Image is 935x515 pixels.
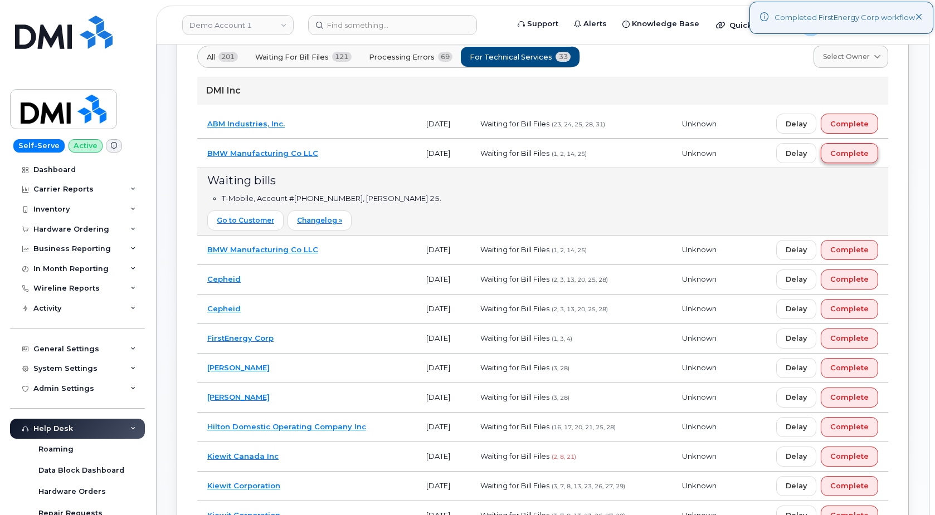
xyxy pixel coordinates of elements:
span: Complete [830,244,869,255]
a: Demo Account 1 [182,15,294,35]
button: Complete [821,299,878,319]
span: Waiting for Bill Files [480,274,549,283]
span: Unknown [682,481,717,490]
span: Unknown [682,393,717,401]
span: Delay [786,480,807,491]
span: Unknown [682,149,717,158]
a: Kiewit Canada Inc [207,452,279,460]
span: (2, 3, 13, 20, 25, 28) [552,306,608,313]
span: Unknown [682,333,717,342]
span: Waiting for Bill Files [480,393,549,401]
span: Waiting for Bill Files [480,149,549,158]
span: Complete [830,392,869,403]
span: Waiting for Bill Files [480,363,549,372]
span: 69 [438,52,453,62]
span: Waiting for Bill Files [480,245,549,254]
span: (1, 2, 14, 25) [552,247,587,254]
span: Delay [786,451,807,462]
span: Delay [786,333,807,344]
span: (3, 7, 8, 13, 23, 26, 27, 29) [552,483,625,490]
span: (1, 2, 14, 25) [552,150,587,158]
span: Complete [830,119,869,129]
div: DMI Inc [197,77,888,105]
span: (16, 17, 20, 21, 25, 28) [552,424,616,431]
a: [PERSON_NAME] [207,363,270,372]
span: Complete [830,274,869,285]
span: (1, 3, 4) [552,335,572,342]
span: Delay [786,274,807,285]
span: Delay [786,303,807,314]
a: Hilton Domestic Operating Company Inc [207,422,366,431]
td: [DATE] [416,354,470,383]
span: Complete [830,421,869,432]
span: Unknown [682,274,717,283]
span: (2, 8, 21) [552,453,576,460]
td: [DATE] [416,383,470,413]
button: Complete [821,358,878,378]
button: Delay [776,417,816,437]
div: Quicklinks [708,14,790,36]
button: Delay [776,447,816,467]
span: 121 [332,52,352,62]
a: Alerts [566,13,615,35]
span: Waiting for Bill Files [480,119,549,128]
a: Changelog » [288,210,352,230]
button: Delay [776,328,816,349]
td: [DATE] [416,236,470,265]
button: Complete [821,476,878,496]
span: Waiting for Bill Files [480,333,549,342]
button: Complete [821,269,878,290]
input: Find something... [308,15,477,35]
button: Complete [821,417,878,437]
a: Cepheid [207,304,241,313]
td: [DATE] [416,265,470,295]
button: Complete [821,143,878,163]
span: Delay [786,362,807,373]
span: Waiting for Bill Files [255,52,329,62]
button: Complete [821,388,878,408]
span: Complete [830,480,869,491]
span: Complete [830,303,869,314]
a: Go to Customer [207,210,284,230]
a: FirstEnergy Corp [207,333,274,342]
span: Knowledge Base [632,18,699,30]
span: Quicklinks [729,21,770,30]
span: Unknown [682,245,717,254]
span: Processing Errors [369,52,435,62]
span: Complete [830,148,869,159]
a: Knowledge Base [615,13,707,35]
span: Unknown [682,363,717,372]
span: Alerts [583,18,607,30]
span: Select Owner [823,52,870,62]
a: Select Owner [814,46,888,68]
td: [DATE] [416,442,470,472]
button: Delay [776,358,816,378]
button: Delay [776,143,816,163]
span: Waiting for Bill Files [480,452,549,460]
span: Unknown [682,119,717,128]
a: ABM Industries, Inc. [207,119,285,128]
span: 201 [218,52,238,62]
a: [PERSON_NAME] [207,393,270,401]
div: Waiting bills [207,173,878,189]
span: Delay [786,148,807,159]
span: Complete [830,362,869,373]
span: (2, 3, 13, 20, 25, 28) [552,276,608,283]
td: [DATE] [416,413,470,442]
span: Delay [786,119,807,129]
td: [DATE] [416,139,470,168]
span: Waiting for Bill Files [480,304,549,313]
a: BMW Manufacturing Co LLC [207,245,318,254]
span: (23, 24, 25, 28, 31) [552,121,605,128]
button: Complete [821,114,878,134]
li: T-Mobile, Account #[PHONE_NUMBER], [PERSON_NAME] 25. [222,193,878,204]
button: Delay [776,476,816,496]
span: Delay [786,392,807,403]
td: [DATE] [416,472,470,501]
button: Delay [776,299,816,319]
button: Delay [776,240,816,260]
span: (3, 28) [552,365,569,372]
span: Delay [786,244,807,255]
div: Completed FirstEnergy Corp workflow [775,12,915,23]
span: (3, 28) [552,394,569,401]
